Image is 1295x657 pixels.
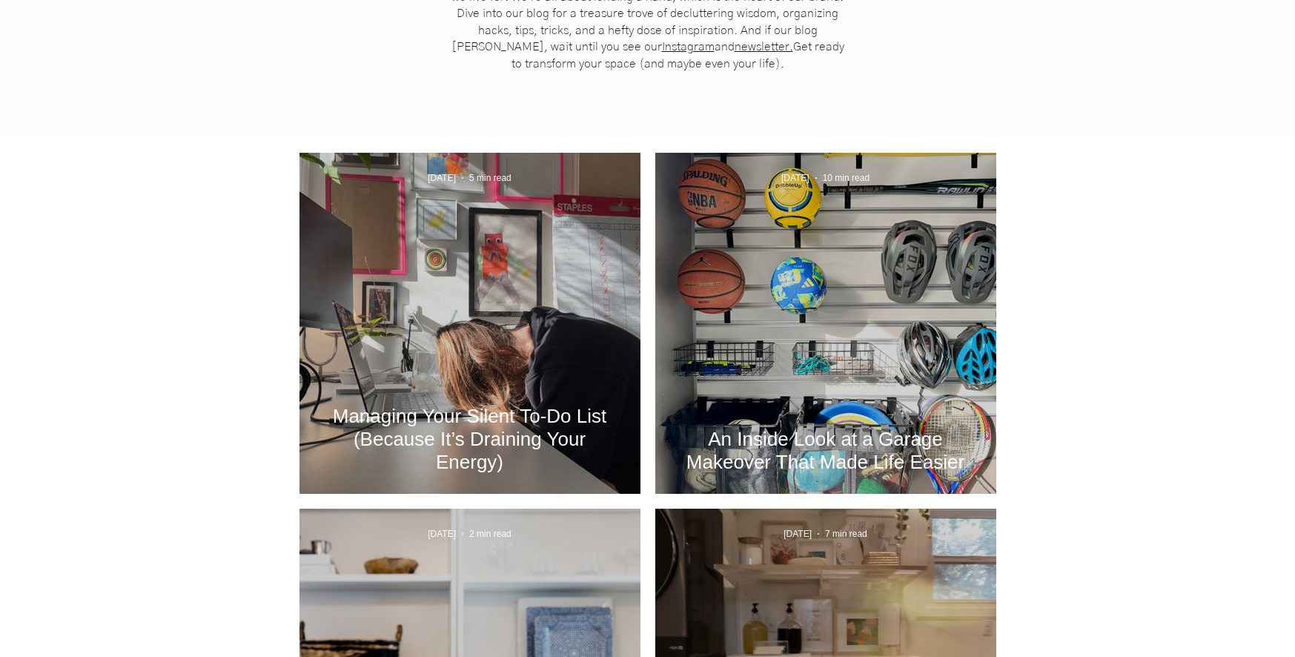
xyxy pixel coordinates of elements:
[322,405,618,474] h2: Managing Your Silent To-Do List (Because It’s Draining Your Energy)
[322,404,618,474] a: Managing Your Silent To-Do List (Because It’s Draining Your Energy)
[781,173,809,183] span: Feb 10
[825,529,867,539] span: 7 min read
[428,529,456,539] span: Feb 5
[678,428,974,474] h2: An Inside Look at a Garage Makeover That Made Life Easier
[469,529,511,539] span: 2 min read
[735,41,793,53] a: newsletter.
[662,41,715,53] a: Instagram
[469,173,511,183] span: 5 min read
[678,427,974,474] a: An Inside Look at a Garage Makeover That Made Life Easier
[784,529,812,539] span: Jan 5
[823,173,870,183] span: 10 min read
[428,173,456,183] span: Mar 14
